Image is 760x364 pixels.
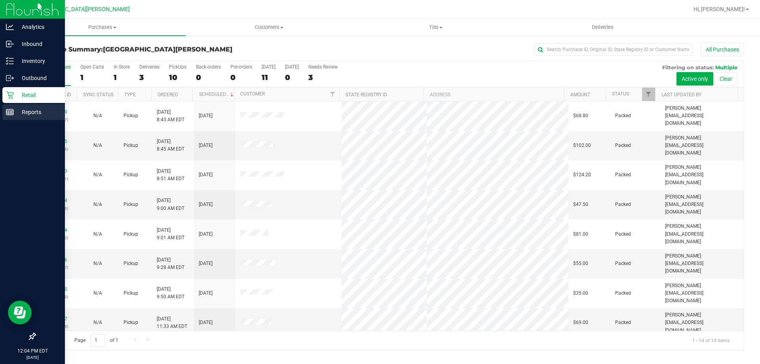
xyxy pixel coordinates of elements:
[68,334,125,347] span: Page of 1
[715,64,737,71] span: Multiple
[573,231,588,238] span: $81.00
[19,24,186,31] span: Purchases
[573,171,591,179] span: $124.20
[4,354,61,360] p: [DATE]
[665,223,739,246] span: [PERSON_NAME][EMAIL_ADDRESS][DOMAIN_NAME]
[157,286,184,301] span: [DATE] 9:50 AM EDT
[6,23,14,31] inline-svg: Analytics
[123,290,138,297] span: Pickup
[199,112,213,120] span: [DATE]
[8,301,32,324] iframe: Resource center
[285,73,299,82] div: 0
[615,231,631,238] span: Packed
[240,91,265,97] a: Customer
[93,320,102,325] span: Not Applicable
[123,231,138,238] span: Pickup
[93,171,102,179] button: N/A
[615,260,631,267] span: Packed
[157,227,184,242] span: [DATE] 9:01 AM EDT
[186,19,352,36] a: Customers
[103,46,232,53] span: [GEOGRAPHIC_DATA][PERSON_NAME]
[123,142,138,149] span: Pickup
[93,142,102,149] button: N/A
[93,201,102,208] button: N/A
[14,56,61,66] p: Inventory
[93,319,102,326] button: N/A
[45,109,67,115] a: 12012279
[676,72,713,86] button: Active only
[665,164,739,187] span: [PERSON_NAME][EMAIL_ADDRESS][DOMAIN_NAME]
[93,202,102,207] span: Not Applicable
[4,347,61,354] p: 12:04 PM EDT
[615,171,631,179] span: Packed
[32,6,130,13] span: [GEOGRAPHIC_DATA][PERSON_NAME]
[83,92,114,97] a: Sync Status
[157,168,184,183] span: [DATE] 8:51 AM EDT
[93,261,102,266] span: Not Applicable
[157,315,187,330] span: [DATE] 11:33 AM EDT
[573,319,588,326] span: $69.00
[45,286,67,292] a: 12013240
[93,143,102,148] span: Not Applicable
[534,44,693,55] input: Search Purchase ID, Original ID, State Registry ID or Customer Name...
[93,290,102,296] span: Not Applicable
[157,109,184,124] span: [DATE] 8:43 AM EDT
[157,197,184,212] span: [DATE] 9:00 AM EDT
[262,64,275,70] div: [DATE]
[80,64,104,70] div: Open Carts
[693,6,745,12] span: Hi, [PERSON_NAME]!
[93,260,102,267] button: N/A
[6,91,14,99] inline-svg: Retail
[615,142,631,149] span: Packed
[45,227,67,233] a: 12012894
[123,260,138,267] span: Pickup
[701,43,744,56] button: All Purchases
[157,138,184,153] span: [DATE] 8:45 AM EDT
[615,319,631,326] span: Packed
[14,22,61,32] p: Analytics
[6,74,14,82] inline-svg: Outbound
[158,92,178,97] a: Ordered
[124,92,136,97] a: Type
[424,88,564,101] th: Address
[80,73,104,82] div: 1
[93,112,102,120] button: N/A
[615,290,631,297] span: Packed
[352,19,519,36] a: Tills
[6,108,14,116] inline-svg: Reports
[93,231,102,237] span: Not Applicable
[662,64,714,71] span: Filtering on status:
[519,19,686,36] a: Deliveries
[199,201,213,208] span: [DATE]
[6,57,14,65] inline-svg: Inventory
[91,334,105,347] input: 1
[196,73,221,82] div: 0
[14,90,61,100] p: Retail
[353,24,519,31] span: Tills
[661,92,701,97] a: Last Updated By
[665,282,739,305] span: [PERSON_NAME][EMAIL_ADDRESS][DOMAIN_NAME]
[581,24,624,31] span: Deliveries
[93,290,102,297] button: N/A
[186,24,352,31] span: Customers
[157,256,184,271] span: [DATE] 9:28 AM EDT
[573,112,588,120] span: $68.80
[573,201,588,208] span: $47.50
[199,290,213,297] span: [DATE]
[262,73,275,82] div: 11
[665,311,739,334] span: [PERSON_NAME][EMAIL_ADDRESS][DOMAIN_NAME]
[665,193,739,216] span: [PERSON_NAME][EMAIL_ADDRESS][DOMAIN_NAME]
[19,19,186,36] a: Purchases
[346,92,387,97] a: State Registry ID
[326,88,339,101] a: Filter
[615,112,631,120] span: Packed
[123,171,138,179] span: Pickup
[612,91,629,97] a: Status
[93,113,102,118] span: Not Applicable
[139,64,160,70] div: Deliveries
[14,107,61,117] p: Reports
[14,73,61,83] p: Outbound
[6,40,14,48] inline-svg: Inbound
[199,91,235,97] a: Scheduled
[139,73,160,82] div: 3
